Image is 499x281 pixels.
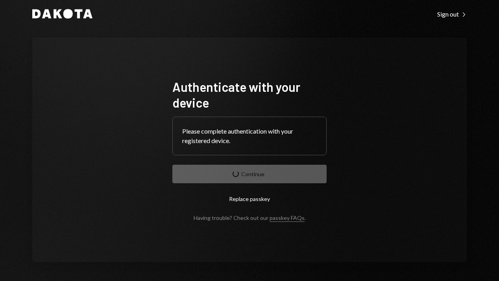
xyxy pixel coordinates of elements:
a: passkey FAQs [270,214,305,222]
div: Please complete authentication with your registered device. [182,127,317,145]
div: Having trouble? Check out our . [194,214,306,221]
h1: Authenticate with your device [172,79,327,110]
a: Sign out [437,9,467,18]
button: Replace passkey [172,190,327,208]
div: Sign out [437,10,467,18]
